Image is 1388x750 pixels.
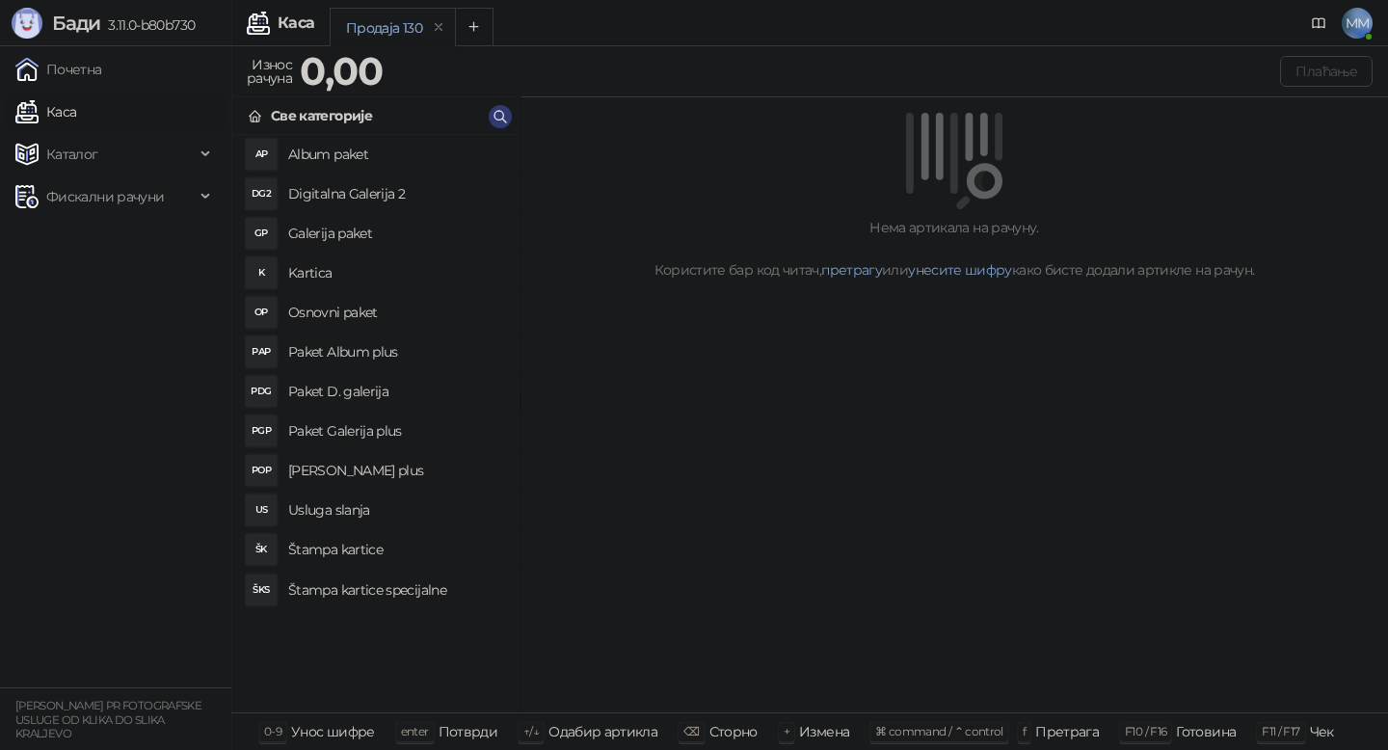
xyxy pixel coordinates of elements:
[12,8,42,39] img: Logo
[288,455,504,486] h4: [PERSON_NAME] plus
[1262,724,1299,738] span: F11 / F17
[426,19,451,36] button: remove
[246,297,277,328] div: OP
[288,139,504,170] h4: Album paket
[288,534,504,565] h4: Štampa kartice
[100,16,195,34] span: 3.11.0-b80b730
[439,719,498,744] div: Потврди
[288,178,504,209] h4: Digitalna Galerija 2
[799,719,849,744] div: Измена
[246,336,277,367] div: PAP
[15,93,76,131] a: Каса
[246,534,277,565] div: ŠK
[709,719,758,744] div: Сторно
[1035,719,1099,744] div: Претрага
[1342,8,1373,39] span: MM
[1280,56,1373,87] button: Плаћање
[455,8,494,46] button: Add tab
[288,376,504,407] h4: Paket D. galerija
[271,105,372,126] div: Све категорије
[15,699,201,740] small: [PERSON_NAME] PR FOTOGRAFSKE USLUGE OD KLIKA DO SLIKA KRALJEVO
[246,455,277,486] div: POP
[401,724,429,738] span: enter
[784,724,789,738] span: +
[300,47,383,94] strong: 0,00
[288,336,504,367] h4: Paket Album plus
[908,261,1012,279] a: унесите шифру
[246,139,277,170] div: AP
[246,495,277,525] div: US
[683,724,699,738] span: ⌫
[291,719,375,744] div: Унос шифре
[246,218,277,249] div: GP
[46,135,98,174] span: Каталог
[544,217,1365,281] div: Нема артикала на рачуну. Користите бар код читач, или како бисте додали артикле на рачун.
[232,135,520,712] div: grid
[288,257,504,288] h4: Kartica
[246,575,277,605] div: ŠKS
[288,415,504,446] h4: Paket Galerija plus
[1023,724,1026,738] span: f
[1310,719,1334,744] div: Чек
[15,50,102,89] a: Почетна
[264,724,281,738] span: 0-9
[246,376,277,407] div: PDG
[246,415,277,446] div: PGP
[523,724,539,738] span: ↑/↓
[288,575,504,605] h4: Štampa kartice specijalne
[243,52,296,91] div: Износ рачуна
[288,495,504,525] h4: Usluga slanja
[288,218,504,249] h4: Galerija paket
[1125,724,1166,738] span: F10 / F16
[246,178,277,209] div: DG2
[548,719,657,744] div: Одабир артикла
[1176,719,1236,744] div: Готовина
[288,297,504,328] h4: Osnovni paket
[346,17,422,39] div: Продаја 130
[875,724,1003,738] span: ⌘ command / ⌃ control
[46,177,164,216] span: Фискални рачуни
[1303,8,1334,39] a: Документација
[821,261,882,279] a: претрагу
[246,257,277,288] div: K
[278,15,314,31] div: Каса
[52,12,100,35] span: Бади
